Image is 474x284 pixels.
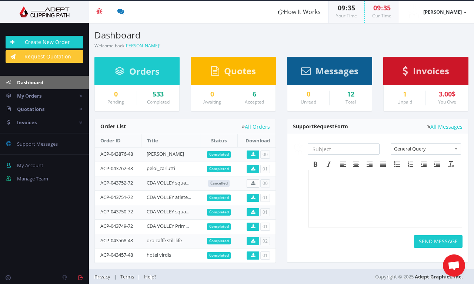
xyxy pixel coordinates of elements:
div: Bold [309,159,322,169]
th: Order ID [95,134,141,147]
a: Orders [115,70,160,76]
iframe: Rich Text Area. Press ALT-F9 for menu. Press ALT-F10 for toolbar. Press ALT-0 for help [308,170,462,227]
a: ACP-043751-72 [100,194,133,200]
div: Align center [350,159,363,169]
a: 533 [143,91,174,98]
a: ACP-043876-48 [100,151,133,157]
a: [PERSON_NAME] [147,151,184,157]
span: Request [314,123,334,130]
a: [PERSON_NAME] [124,43,159,49]
small: Unread [301,99,316,105]
span: Invoices [413,65,449,77]
a: All Messages [427,124,463,129]
a: ACP-043750-72 [100,208,133,215]
a: [PERSON_NAME] [399,1,474,23]
span: Manage Team [17,175,48,182]
small: Completed [147,99,170,105]
span: Support Messages [17,141,58,147]
span: Messages [316,65,358,77]
a: Messages [301,69,358,76]
a: oro caffè still life [147,237,182,244]
input: Subject [308,143,380,155]
a: Create New Order [6,36,83,48]
th: Title [141,134,200,147]
a: Privacy [94,273,114,280]
span: Copyright © 2025, [375,273,463,280]
span: : [345,3,348,12]
a: CDA VOLLEY squadra staff e soci [147,208,217,215]
a: ACP-043568-48 [100,237,133,244]
span: Completed [207,166,231,172]
div: 3.00$ [431,91,463,98]
small: Awaiting [203,99,221,105]
div: Align right [363,159,376,169]
a: 6 [239,91,270,98]
a: 0 [197,91,227,98]
span: Completed [207,223,231,230]
small: Our Time [372,13,391,19]
div: Aprire la chat [443,254,465,277]
span: Orders [129,65,160,77]
span: Completed [207,252,231,259]
small: Total [346,99,356,105]
span: 35 [348,3,355,12]
span: 09 [338,3,345,12]
span: My Orders [17,92,41,99]
a: 0 [293,91,324,98]
a: 0 [100,91,131,98]
span: Dashboard [17,79,43,86]
a: 1 [389,91,420,98]
span: My Account [17,162,43,169]
div: Numbered list [404,159,417,169]
a: Request Quotation [6,50,83,63]
div: 12 [335,91,366,98]
button: SEND MESSAGE [414,235,463,248]
span: Invoices [17,119,37,126]
small: Unpaid [397,99,412,105]
div: Align left [336,159,350,169]
a: Adept Graphics, Inc. [415,273,463,280]
span: 09 [373,3,381,12]
span: 35 [383,3,391,12]
a: Terms [117,273,138,280]
img: Adept Graphics [6,6,83,17]
small: Accepted [245,99,264,105]
a: ACP-043752-72 [100,179,133,186]
a: hotel virdis [147,251,171,258]
small: Welcome back ! [94,43,160,49]
div: Decrease indent [417,159,430,169]
div: | | [94,269,344,284]
a: CDA VOLLEY atlete figura intera [147,194,216,200]
span: Completed [207,209,231,216]
a: Quotes [211,69,256,76]
th: Download [237,134,276,147]
div: Clear formatting [444,159,458,169]
span: Completed [207,151,231,158]
span: Completed [207,238,231,244]
img: timthumb.php [407,4,421,19]
a: How It Works [270,1,328,23]
a: CDA VOLLEY Primo Piano [147,223,202,229]
a: Invoices [403,69,449,76]
img: timthumb.php [293,143,304,155]
span: Quotations [17,106,44,112]
div: Increase indent [430,159,444,169]
th: Status [200,134,238,147]
div: Justify [376,159,390,169]
span: Order List [100,123,126,130]
small: You Owe [438,99,456,105]
span: General Query [394,144,451,153]
small: Your Time [336,13,357,19]
a: Help? [140,273,160,280]
a: peloi_carlutti [147,165,175,172]
span: Support Form [293,123,348,130]
a: CDA VOLLEY squadra staff e soci [147,179,217,186]
a: ACP-043749-72 [100,223,133,229]
a: ACP-043762-48 [100,165,133,172]
strong: [PERSON_NAME] [423,9,462,15]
